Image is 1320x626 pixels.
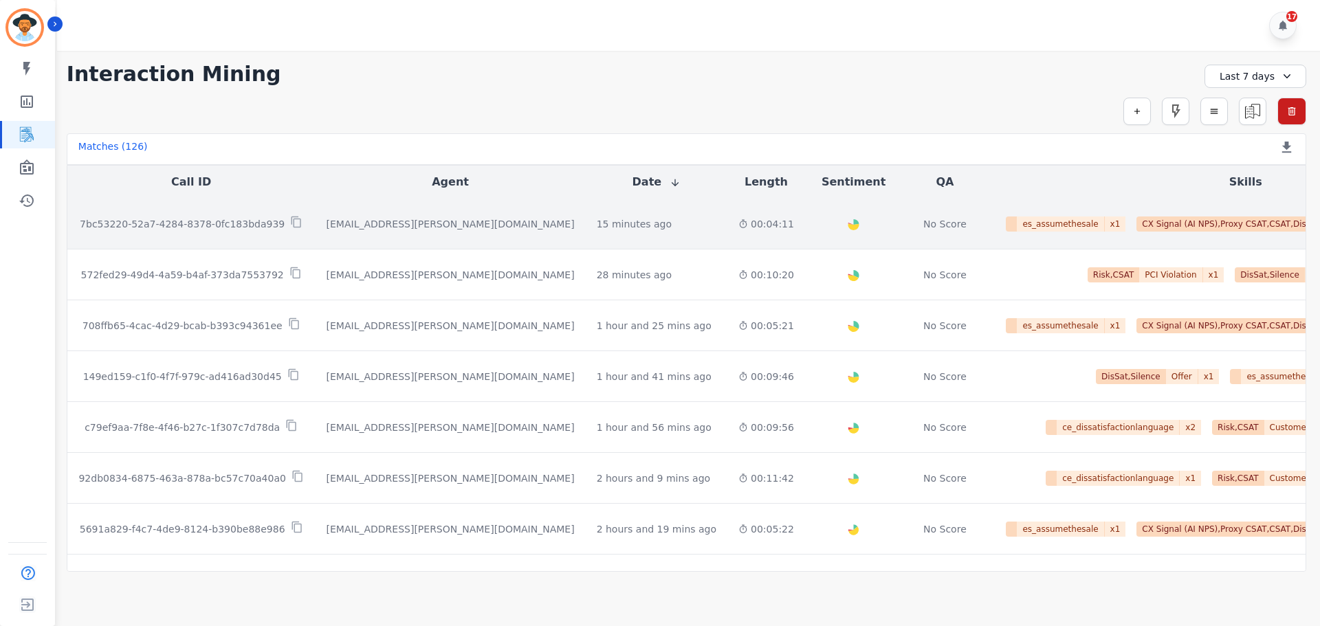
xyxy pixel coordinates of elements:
div: 00:10:20 [738,268,794,282]
p: 149ed159-c1f0-4f7f-979c-ad416ad30d45 [83,370,282,383]
button: Call ID [171,174,211,190]
span: Offer [1166,369,1198,384]
div: No Score [923,370,967,383]
p: 572fed29-49d4-4a59-b4af-373da7553792 [81,268,284,282]
div: [EMAIL_ADDRESS][PERSON_NAME][DOMAIN_NAME] [327,370,575,383]
button: QA [936,174,954,190]
p: 7bc53220-52a7-4284-8378-0fc183bda939 [80,217,285,231]
div: No Score [923,421,967,434]
div: [EMAIL_ADDRESS][PERSON_NAME][DOMAIN_NAME] [327,421,575,434]
button: Date [632,174,681,190]
div: No Score [923,471,967,485]
span: x 1 [1105,216,1126,232]
span: Risk,CSAT [1212,420,1264,435]
span: x 1 [1105,522,1126,537]
p: 5691a829-f4c7-4de9-8124-b390be88e986 [80,522,285,536]
div: [EMAIL_ADDRESS][PERSON_NAME][DOMAIN_NAME] [327,268,575,282]
span: x 1 [1203,267,1224,282]
span: x 1 [1180,471,1201,486]
button: Agent [432,174,469,190]
div: 1 hour and 41 mins ago [597,370,712,383]
span: Risk,CSAT [1088,267,1140,282]
div: 17 [1286,11,1297,22]
img: Bordered avatar [8,11,41,44]
span: ce_dissatisfactionlanguage [1057,471,1180,486]
div: Last 7 days [1204,65,1306,88]
div: 00:05:21 [738,319,794,333]
div: [EMAIL_ADDRESS][PERSON_NAME][DOMAIN_NAME] [327,217,575,231]
div: [EMAIL_ADDRESS][PERSON_NAME][DOMAIN_NAME] [327,319,575,333]
div: 2 hours and 19 mins ago [597,522,716,536]
div: 00:05:22 [738,522,794,536]
span: x 1 [1105,318,1126,333]
div: 2 hours and 9 mins ago [597,471,711,485]
div: No Score [923,319,967,333]
div: No Score [923,217,967,231]
span: es_assumethesale [1017,318,1104,333]
div: No Score [923,522,967,536]
div: Matches ( 126 ) [78,139,148,159]
div: 28 minutes ago [597,268,672,282]
span: DisSat,Silence [1096,369,1166,384]
div: No Score [923,268,967,282]
button: Length [745,174,788,190]
p: c79ef9aa-7f8e-4f46-b27c-1f307c7d78da [85,421,280,434]
div: [EMAIL_ADDRESS][PERSON_NAME][DOMAIN_NAME] [327,471,575,485]
p: 708ffb65-4cac-4d29-bcab-b393c94361ee [82,319,283,333]
div: 00:09:56 [738,421,794,434]
span: x 1 [1198,369,1220,384]
span: PCI Violation [1139,267,1202,282]
span: DisSat,Silence [1235,267,1305,282]
span: ce_dissatisfactionlanguage [1057,420,1180,435]
div: [EMAIL_ADDRESS][PERSON_NAME][DOMAIN_NAME] [327,522,575,536]
div: 1 hour and 56 mins ago [597,421,712,434]
span: x 2 [1180,420,1201,435]
div: 00:04:11 [738,217,794,231]
span: es_assumethesale [1017,522,1104,537]
p: 92db0834-6875-463a-878a-bc57c70a40a0 [78,471,285,485]
span: es_assumethesale [1017,216,1104,232]
div: 15 minutes ago [597,217,672,231]
button: Skills [1229,174,1262,190]
button: Sentiment [822,174,885,190]
div: 00:11:42 [738,471,794,485]
h1: Interaction Mining [67,62,281,87]
div: 00:09:46 [738,370,794,383]
span: Risk,CSAT [1212,471,1264,486]
div: 1 hour and 25 mins ago [597,319,712,333]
